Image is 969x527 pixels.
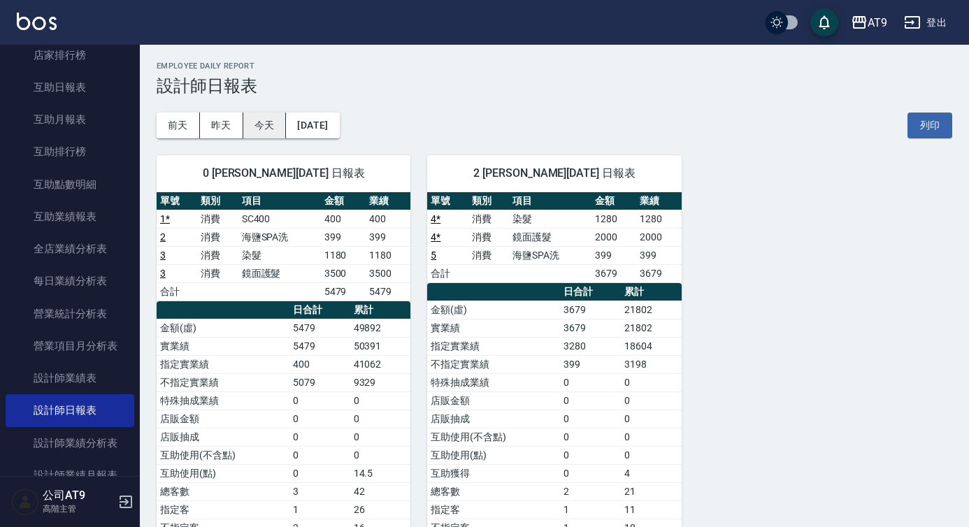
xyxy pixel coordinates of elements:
a: 互助業績報表 [6,201,134,233]
th: 業績 [366,192,410,210]
td: 18604 [621,337,682,355]
td: 互助獲得 [427,464,560,482]
td: 399 [636,246,681,264]
td: 指定實業績 [157,355,289,373]
td: 3679 [636,264,681,282]
a: 互助月報表 [6,103,134,136]
td: 400 [321,210,366,228]
td: 店販金額 [157,410,289,428]
td: 0 [560,391,621,410]
img: Logo [17,13,57,30]
td: 金額(虛) [157,319,289,337]
td: 1180 [321,246,366,264]
td: 49892 [350,319,411,337]
td: 0 [350,410,411,428]
table: a dense table [427,192,681,283]
td: 消費 [468,246,509,264]
td: 不指定實業績 [427,355,560,373]
th: 累計 [350,301,411,319]
td: 0 [350,428,411,446]
td: 26 [350,500,411,519]
td: 4 [621,464,682,482]
th: 單號 [157,192,197,210]
th: 項目 [509,192,591,210]
td: 鏡面護髮 [509,228,591,246]
td: 合計 [157,282,197,301]
td: 3500 [321,264,366,282]
td: 3280 [560,337,621,355]
td: 5479 [321,282,366,301]
td: 特殊抽成業績 [157,391,289,410]
button: 列印 [907,113,952,138]
h5: 公司AT9 [43,489,114,503]
span: 2 [PERSON_NAME][DATE] 日報表 [444,166,664,180]
td: 0 [621,391,682,410]
td: 5479 [289,319,350,337]
th: 單號 [427,192,468,210]
a: 互助點數明細 [6,168,134,201]
table: a dense table [157,192,410,301]
td: 1 [289,500,350,519]
td: 0 [560,446,621,464]
a: 店家排行榜 [6,39,134,71]
td: 5079 [289,373,350,391]
td: 399 [321,228,366,246]
td: 0 [289,464,350,482]
a: 互助排行榜 [6,136,134,168]
a: 互助日報表 [6,71,134,103]
button: 登出 [898,10,952,36]
td: 41062 [350,355,411,373]
td: 指定客 [157,500,289,519]
td: 互助使用(點) [157,464,289,482]
td: 消費 [468,228,509,246]
td: 0 [560,410,621,428]
th: 日合計 [560,283,621,301]
td: 5479 [289,337,350,355]
td: 3500 [366,264,410,282]
td: 42 [350,482,411,500]
td: 21802 [621,301,682,319]
a: 3 [160,250,166,261]
td: 0 [350,446,411,464]
td: 50391 [350,337,411,355]
td: 3198 [621,355,682,373]
a: 設計師業績分析表 [6,427,134,459]
th: 類別 [197,192,238,210]
a: 3 [160,268,166,279]
td: 金額(虛) [427,301,560,319]
td: 總客數 [427,482,560,500]
h3: 設計師日報表 [157,76,952,96]
img: Person [11,488,39,516]
td: 0 [289,391,350,410]
p: 高階主管 [43,503,114,515]
td: 399 [560,355,621,373]
a: 營業統計分析表 [6,298,134,330]
td: 3679 [591,264,636,282]
button: 昨天 [200,113,243,138]
td: 特殊抽成業績 [427,373,560,391]
button: save [810,8,838,36]
td: 不指定實業績 [157,373,289,391]
td: 0 [289,410,350,428]
td: 消費 [197,264,238,282]
div: AT9 [868,14,887,31]
td: 合計 [427,264,468,282]
th: 項目 [238,192,321,210]
td: 互助使用(點) [427,446,560,464]
td: 3 [289,482,350,500]
th: 金額 [321,192,366,210]
button: 今天 [243,113,287,138]
td: 鏡面護髮 [238,264,321,282]
td: 5479 [366,282,410,301]
a: 2 [160,231,166,243]
th: 日合計 [289,301,350,319]
td: 0 [560,373,621,391]
td: 指定客 [427,500,560,519]
td: 3679 [560,319,621,337]
td: 染髮 [238,246,321,264]
td: 海鹽SPA洗 [509,246,591,264]
td: 1280 [591,210,636,228]
td: 染髮 [509,210,591,228]
h2: Employee Daily Report [157,62,952,71]
td: 0 [621,410,682,428]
